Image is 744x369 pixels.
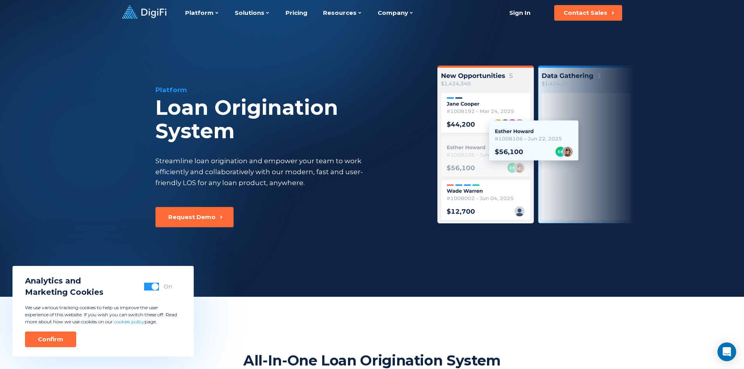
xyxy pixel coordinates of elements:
div: Confirm [38,335,63,343]
span: Marketing Cookies [25,287,103,298]
div: Request Demo [168,213,216,221]
button: Confirm [25,332,76,347]
a: cookies policy [114,319,145,324]
button: Request Demo [155,207,234,227]
div: Contact Sales [564,9,607,17]
div: Streamline loan origination and empower your team to work efficiently and collaboratively with ou... [155,155,377,188]
button: Contact Sales [554,5,622,21]
div: Loan Origination System [155,96,418,143]
span: Analytics and [25,275,103,287]
div: Platform [155,85,418,94]
div: On [164,283,172,291]
a: Sign In [500,5,540,21]
p: We use various tracking cookies to help us improve the user experience of this website. If you wi... [25,304,181,325]
div: Open Intercom Messenger [717,342,736,361]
